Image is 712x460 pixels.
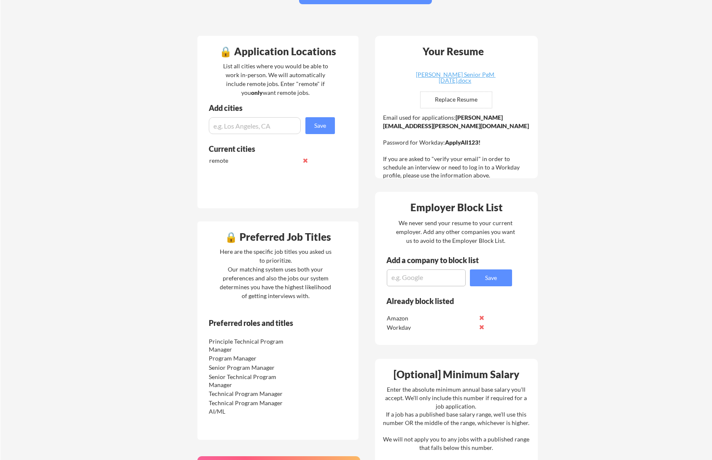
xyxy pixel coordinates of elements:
strong: [PERSON_NAME][EMAIL_ADDRESS][PERSON_NAME][DOMAIN_NAME] [383,114,529,129]
div: Principle Technical Program Manager [209,337,298,354]
div: Already block listed [386,297,501,305]
div: Current cities [209,145,326,153]
div: List all cities where you would be able to work in-person. We will automatically include remote j... [218,62,334,97]
div: Senior Technical Program Manager [209,373,298,389]
div: Workday [387,323,476,332]
div: remote [209,156,298,165]
div: We never send your resume to your current employer. Add any other companies you want us to avoid ... [396,218,516,245]
div: Add a company to block list [386,256,492,264]
div: Here are the specific job titles you asked us to prioritize. Our matching system uses both your p... [218,247,334,300]
a: [PERSON_NAME] Senior PgM [DATE].docx [405,72,505,85]
div: Amazon [387,314,476,323]
div: Email used for applications: Password for Workday: If you are asked to "verify your email" in ord... [383,113,532,180]
div: [Optional] Minimum Salary [378,369,535,379]
div: Enter the absolute minimum annual base salary you'll accept. We'll only include this number if re... [383,385,529,452]
input: e.g. Los Angeles, CA [209,117,301,134]
div: Technical Program Manager AI/ML [209,399,298,415]
button: Save [470,269,512,286]
div: Preferred roles and titles [209,319,324,327]
div: 🔒 Preferred Job Titles [200,232,356,242]
div: Add cities [209,104,337,112]
div: Employer Block List [378,202,535,213]
div: 🔒 Application Locations [200,46,356,56]
div: Senior Program Manager [209,363,298,372]
strong: only [251,89,263,96]
strong: ApplyAll123! [445,139,480,146]
button: Save [305,117,335,134]
div: Program Manager [209,354,298,363]
div: Your Resume [412,46,495,56]
div: [PERSON_NAME] Senior PgM [DATE].docx [405,72,505,83]
div: Technical Program Manager [209,390,298,398]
